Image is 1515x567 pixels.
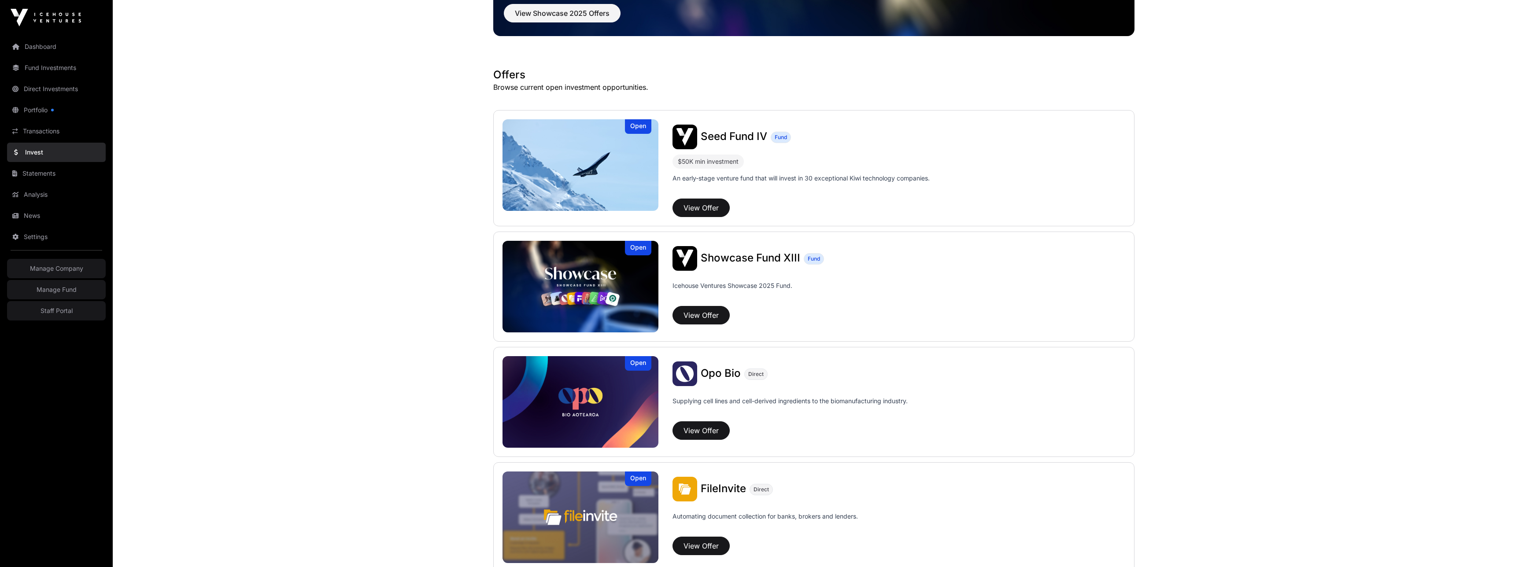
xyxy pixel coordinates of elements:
a: Manage Fund [7,280,106,299]
img: Icehouse Ventures Logo [11,9,81,26]
a: Statements [7,164,106,183]
img: Showcase Fund XIII [503,241,658,332]
span: Fund [775,134,787,141]
a: Opo BioOpen [503,356,658,448]
span: Seed Fund IV [701,130,767,143]
a: News [7,206,106,225]
div: Open [625,356,651,371]
span: Direct [754,486,769,493]
a: Analysis [7,185,106,204]
a: Seed Fund IV [701,131,767,143]
img: Showcase Fund XIII [673,246,697,271]
a: Showcase Fund XIIIOpen [503,241,658,332]
button: View Offer [673,537,730,555]
a: Direct Investments [7,79,106,99]
div: Open [625,471,651,486]
button: View Offer [673,199,730,217]
iframe: Chat Widget [1471,525,1515,567]
p: An early-stage venture fund that will invest in 30 exceptional Kiwi technology companies. [673,174,930,183]
button: View Offer [673,421,730,440]
a: Fund Investments [7,58,106,77]
a: Opo Bio [701,368,741,379]
a: Showcase Fund XIII [701,253,800,264]
span: Opo Bio [701,367,741,379]
div: $50K min investment [673,155,744,169]
a: FileInviteOpen [503,471,658,563]
span: Direct [748,371,764,378]
a: Settings [7,227,106,247]
div: Open [625,241,651,255]
a: Portfolio [7,100,106,120]
a: Transactions [7,121,106,141]
a: Seed Fund IVOpen [503,119,658,211]
img: Opo Bio [503,356,658,448]
img: Opo Bio [673,361,697,386]
a: View Showcase 2025 Offers [504,13,621,22]
a: Invest [7,143,106,162]
a: Dashboard [7,37,106,56]
p: Browse current open investment opportunities. [493,82,1134,92]
span: Showcase Fund XIII [701,251,800,264]
div: $50K min investment [678,156,739,167]
p: Icehouse Ventures Showcase 2025 Fund. [673,281,792,290]
div: Open [625,119,651,134]
span: Fund [808,255,820,262]
span: View Showcase 2025 Offers [515,8,610,18]
img: Seed Fund IV [673,125,697,149]
p: Automating document collection for banks, brokers and lenders. [673,512,858,533]
h1: Offers [493,68,1134,82]
p: Supplying cell lines and cell-derived ingredients to the biomanufacturing industry. [673,397,908,405]
img: FileInvite [673,477,697,501]
img: FileInvite [503,471,658,563]
img: Seed Fund IV [503,119,658,211]
a: Staff Portal [7,301,106,320]
a: Manage Company [7,259,106,278]
button: View Offer [673,306,730,324]
a: FileInvite [701,483,746,495]
span: FileInvite [701,482,746,495]
button: View Showcase 2025 Offers [504,4,621,22]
